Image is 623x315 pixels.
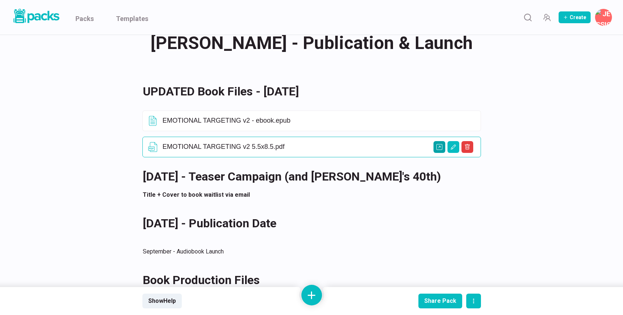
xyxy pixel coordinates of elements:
h2: UPDATED Book Files - [DATE] [143,83,472,100]
strong: Title + Cover to book waitlist via email [143,191,250,198]
button: Jessica Noel [595,9,612,26]
button: Edit asset [447,141,459,153]
h2: [DATE] - Teaser Campaign (and [PERSON_NAME]'s 40th) [143,168,472,185]
p: EMOTIONAL TARGETING v2 5.5x8.5.pdf [163,143,476,151]
div: Share Pack [424,297,456,304]
p: September - Audiobook Launch [143,247,472,256]
button: Share Pack [418,294,462,308]
button: Manage Team Invites [539,10,554,25]
button: ShowHelp [142,294,182,308]
h2: [DATE] - Publication Date [143,214,472,232]
button: Create Pack [559,11,591,23]
img: Packs logo [11,7,61,25]
a: Packs logo [11,7,61,27]
button: Delete asset [461,141,473,153]
span: [PERSON_NAME] - Publication & Launch [151,29,472,57]
button: actions [466,294,481,308]
h2: Book Production Files [143,271,472,289]
button: Search [520,10,535,25]
button: Open external link [433,141,445,153]
p: EMOTIONAL TARGETING v2 - ebook.epub [163,117,476,125]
